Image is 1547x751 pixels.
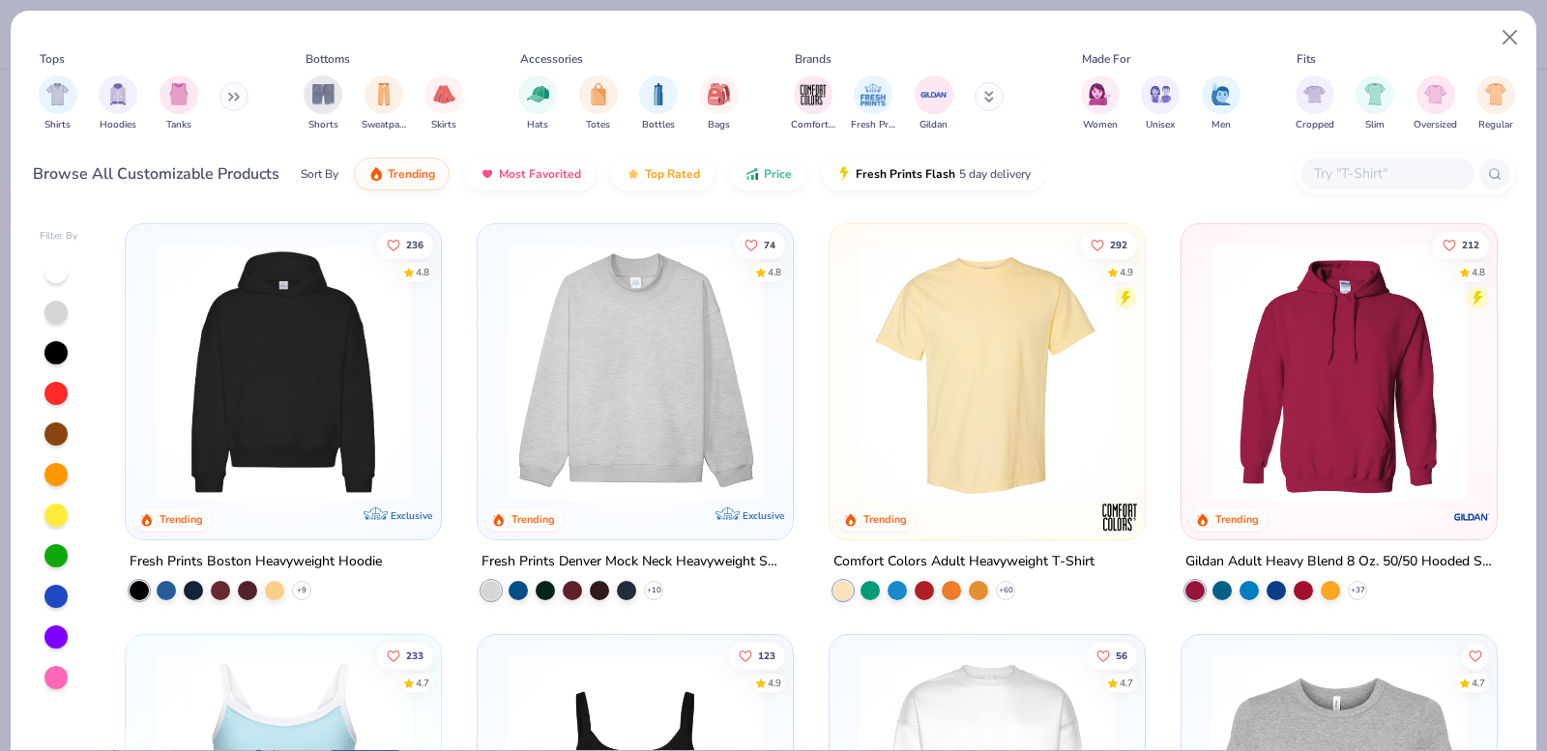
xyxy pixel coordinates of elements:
button: filter button [39,75,77,132]
button: Like [1081,231,1137,258]
span: Men [1211,118,1231,132]
img: f5d85501-0dbb-4ee4-b115-c08fa3845d83 [497,244,773,501]
span: Oversized [1414,118,1457,132]
button: Top Rated [611,158,715,190]
span: Bags [708,118,730,132]
div: 4.7 [1472,676,1485,690]
span: 233 [407,650,424,660]
img: Fresh Prints Image [859,80,888,109]
img: Slim Image [1364,83,1386,105]
img: Bottles Image [648,83,669,105]
img: Shorts Image [312,83,335,105]
div: filter for Regular [1476,75,1515,132]
div: filter for Skirts [424,75,463,132]
button: filter button [700,75,739,132]
div: filter for Tanks [160,75,198,132]
div: 4.9 [1120,265,1133,279]
button: filter button [1356,75,1394,132]
button: filter button [1296,75,1334,132]
div: Fresh Prints Denver Mock Neck Heavyweight Sweatshirt [482,550,789,574]
img: e55d29c3-c55d-459c-bfd9-9b1c499ab3c6 [1124,244,1401,501]
button: Like [1462,642,1489,669]
button: Fresh Prints Flash5 day delivery [822,158,1045,190]
span: Exclusive [743,509,784,522]
button: Trending [354,158,450,190]
img: most_fav.gif [480,166,495,182]
img: Gildan Image [919,80,949,109]
div: filter for Sweatpants [362,75,406,132]
span: Exclusive [391,509,432,522]
button: filter button [579,75,618,132]
img: Tanks Image [168,83,190,105]
div: filter for Bottles [639,75,678,132]
button: filter button [1202,75,1241,132]
button: Like [1433,231,1489,258]
div: filter for Bags [700,75,739,132]
span: Top Rated [645,166,700,182]
div: 4.8 [1472,265,1485,279]
div: filter for Men [1202,75,1241,132]
div: Accessories [520,50,583,68]
img: Comfort Colors logo [1100,498,1139,536]
div: Bottoms [306,50,350,68]
div: filter for Hoodies [99,75,137,132]
button: Like [729,642,785,669]
span: Comfort Colors [791,118,835,132]
button: Like [378,642,434,669]
img: Shirts Image [46,83,69,105]
span: Unisex [1146,118,1175,132]
span: 56 [1116,650,1127,660]
div: Made For [1082,50,1130,68]
button: filter button [518,75,557,132]
button: filter button [791,75,835,132]
span: Most Favorited [499,166,581,182]
div: filter for Shorts [304,75,342,132]
button: Like [378,231,434,258]
img: 01756b78-01f6-4cc6-8d8a-3c30c1a0c8ac [1201,244,1477,501]
div: Browse All Customizable Products [33,162,279,186]
button: filter button [99,75,137,132]
div: 4.7 [417,676,430,690]
button: Like [1087,642,1137,669]
button: filter button [639,75,678,132]
span: Fresh Prints Flash [856,166,955,182]
img: trending.gif [368,166,384,182]
img: Unisex Image [1150,83,1172,105]
span: Fresh Prints [851,118,895,132]
span: 212 [1462,240,1479,249]
div: filter for Shirts [39,75,77,132]
span: 292 [1110,240,1127,249]
span: 236 [407,240,424,249]
div: Filter By [40,229,78,244]
img: TopRated.gif [626,166,641,182]
img: Hats Image [527,83,549,105]
span: + 37 [1350,585,1364,596]
span: Bottles [642,118,675,132]
img: Comfort Colors Image [799,80,828,109]
button: Most Favorited [465,158,596,190]
img: Regular Image [1485,83,1507,105]
span: Sweatpants [362,118,406,132]
div: Gildan Adult Heavy Blend 8 Oz. 50/50 Hooded Sweatshirt [1185,550,1493,574]
div: 4.9 [768,676,781,690]
span: Women [1083,118,1118,132]
span: 123 [758,650,775,660]
div: Sort By [301,165,338,183]
div: Fits [1297,50,1316,68]
button: filter button [160,75,198,132]
span: + 60 [998,585,1012,596]
img: Oversized Image [1424,83,1446,105]
span: Cropped [1296,118,1334,132]
button: filter button [915,75,953,132]
div: filter for Oversized [1414,75,1457,132]
span: Price [764,166,792,182]
span: Regular [1478,118,1513,132]
button: filter button [362,75,406,132]
div: Brands [795,50,832,68]
div: filter for Fresh Prints [851,75,895,132]
span: 74 [764,240,775,249]
button: Price [730,158,806,190]
span: + 9 [297,585,306,596]
img: Sweatpants Image [373,83,394,105]
span: 5 day delivery [959,163,1031,186]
